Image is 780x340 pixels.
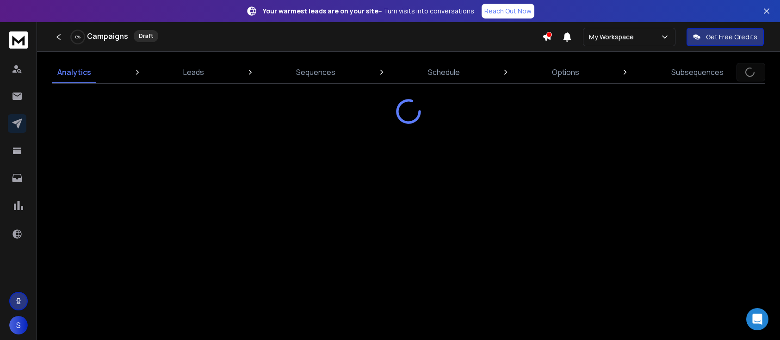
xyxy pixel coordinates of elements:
[552,67,579,78] p: Options
[178,61,210,83] a: Leads
[589,32,638,42] p: My Workspace
[296,67,335,78] p: Sequences
[52,61,97,83] a: Analytics
[546,61,585,83] a: Options
[183,67,204,78] p: Leads
[57,67,91,78] p: Analytics
[422,61,465,83] a: Schedule
[671,67,724,78] p: Subsequences
[263,6,378,15] strong: Your warmest leads are on your site
[263,6,474,16] p: – Turn visits into conversations
[666,61,729,83] a: Subsequences
[134,30,158,42] div: Draft
[746,308,768,330] div: Open Intercom Messenger
[9,316,28,334] button: S
[75,34,80,40] p: 0 %
[484,6,532,16] p: Reach Out Now
[9,31,28,49] img: logo
[482,4,534,19] a: Reach Out Now
[291,61,341,83] a: Sequences
[706,32,757,42] p: Get Free Credits
[87,31,128,42] h1: Campaigns
[687,28,764,46] button: Get Free Credits
[428,67,460,78] p: Schedule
